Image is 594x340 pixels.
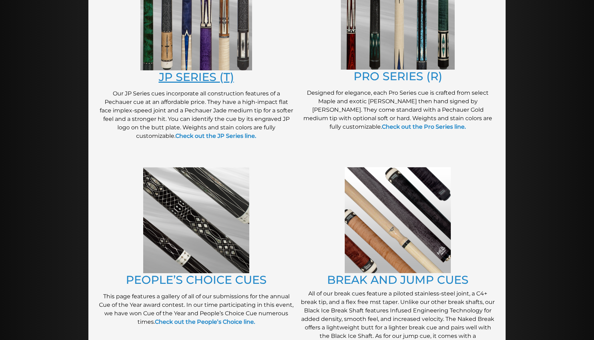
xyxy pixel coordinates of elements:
a: Check out the Pro Series line. [382,123,466,130]
a: Check out the JP Series line. [175,133,256,139]
a: Check out the People’s Choice line. [155,318,255,325]
p: This page features a gallery of all of our submissions for the annual Cue of the Year award conte... [99,292,293,326]
a: PRO SERIES (R) [354,69,442,83]
a: BREAK AND JUMP CUES [327,273,468,287]
p: Designed for elegance, each Pro Series cue is crafted from select Maple and exotic [PERSON_NAME] ... [301,89,495,131]
p: Our JP Series cues incorporate all construction features of a Pechauer cue at an affordable price... [99,89,293,140]
a: JP SERIES (T) [159,70,234,84]
a: PEOPLE’S CHOICE CUES [126,273,267,287]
